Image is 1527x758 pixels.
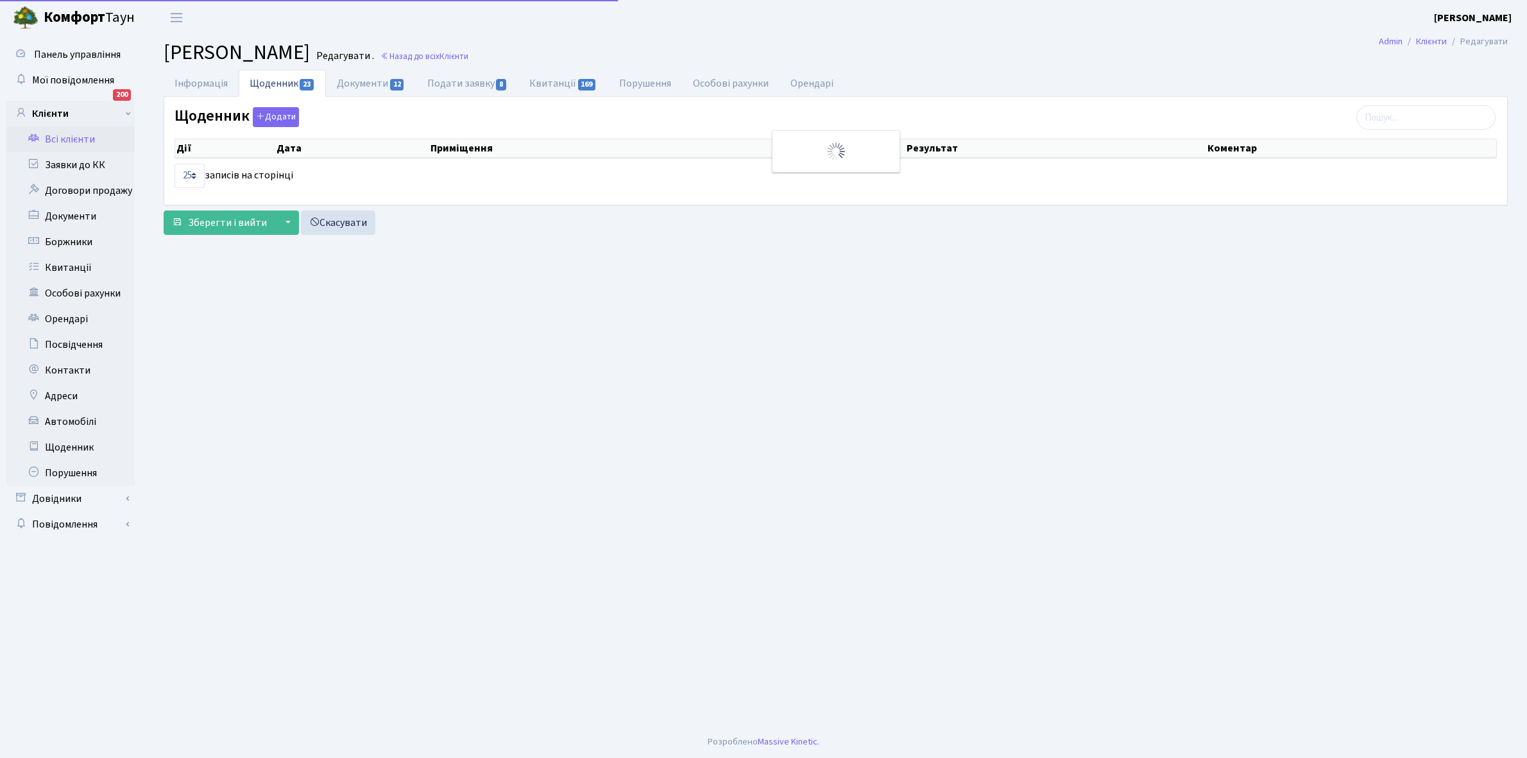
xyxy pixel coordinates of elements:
[6,152,135,178] a: Заявки до КК
[6,280,135,306] a: Особові рахунки
[6,486,135,512] a: Довідники
[275,139,429,157] th: Дата
[300,79,314,90] span: 23
[6,460,135,486] a: Порушення
[6,229,135,255] a: Боржники
[6,512,135,537] a: Повідомлення
[1379,35,1403,48] a: Admin
[188,216,267,230] span: Зберегти і вийти
[518,70,608,97] a: Квитанції
[416,70,518,97] a: Подати заявку
[1434,11,1512,25] b: [PERSON_NAME]
[708,735,819,749] div: Розроблено .
[6,178,135,203] a: Договори продажу
[780,70,844,97] a: Орендарі
[301,211,375,235] a: Скасувати
[439,50,468,62] span: Клієнти
[34,47,121,62] span: Панель управління
[905,139,1206,157] th: Результат
[6,203,135,229] a: Документи
[239,70,326,97] a: Щоденник
[326,70,416,97] a: Документи
[1206,139,1496,157] th: Коментар
[1447,35,1508,49] li: Редагувати
[6,383,135,409] a: Адреси
[682,70,780,97] a: Особові рахунки
[44,7,135,29] span: Таун
[578,79,596,90] span: 169
[1360,28,1527,55] nav: breadcrumb
[6,42,135,67] a: Панель управління
[253,107,299,127] button: Щоденник
[429,139,791,157] th: Приміщення
[1356,105,1496,130] input: Пошук...
[314,50,374,62] small: Редагувати .
[608,70,682,97] a: Порушення
[6,255,135,280] a: Квитанції
[1434,10,1512,26] a: [PERSON_NAME]
[6,435,135,460] a: Щоденник
[160,7,192,28] button: Переключити навігацію
[175,164,293,188] label: записів на сторінці
[758,735,817,748] a: Massive Kinetic
[6,126,135,152] a: Всі клієнти
[6,306,135,332] a: Орендарі
[44,7,105,28] b: Комфорт
[164,70,239,97] a: Інформація
[6,357,135,383] a: Контакти
[175,164,205,188] select: записів на сторінці
[6,67,135,93] a: Мої повідомлення200
[164,38,310,67] span: [PERSON_NAME]
[175,139,275,157] th: Дії
[6,332,135,357] a: Посвідчення
[250,105,299,128] a: Додати
[6,409,135,435] a: Автомобілі
[496,79,506,90] span: 8
[390,79,404,90] span: 12
[113,89,131,101] div: 200
[1416,35,1447,48] a: Клієнти
[164,211,275,235] button: Зберегти і вийти
[826,141,846,162] img: Обробка...
[380,50,468,62] a: Назад до всіхКлієнти
[175,107,299,127] label: Щоденник
[6,101,135,126] a: Клієнти
[32,73,114,87] span: Мої повідомлення
[13,5,38,31] img: logo.png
